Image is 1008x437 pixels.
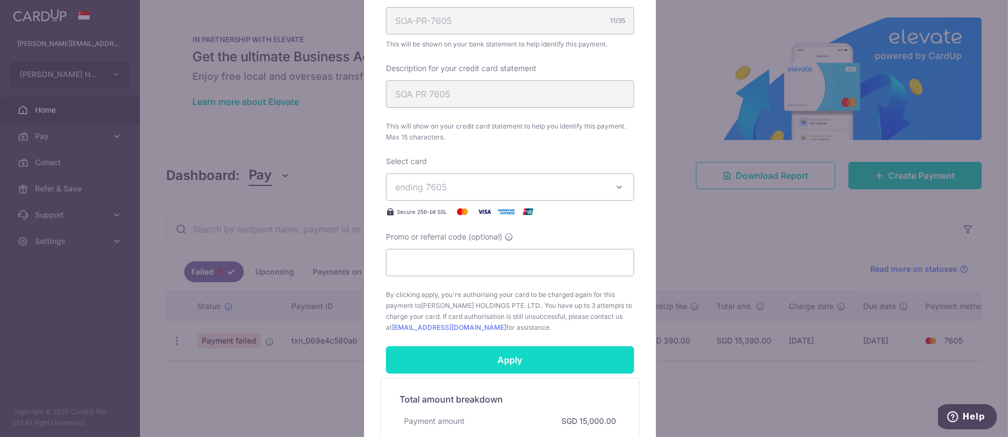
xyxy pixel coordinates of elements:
img: UnionPay [517,205,539,218]
span: ending 7605 [395,182,447,193]
a: [EMAIL_ADDRESS][DOMAIN_NAME] [392,323,506,331]
span: [PERSON_NAME] HOLDINGS PTE. LTD. [421,301,541,310]
img: Visa [473,205,495,218]
div: 11/35 [610,15,625,26]
label: Select card [386,156,427,167]
iframe: Opens a widget where you can find more information [938,404,997,432]
span: This will be shown on your bank statement to help identify this payment. [386,39,634,50]
label: Description for your credit card statement [386,63,536,74]
span: Promo or referral code (optional) [386,231,502,242]
h5: Total amount breakdown [400,393,620,406]
img: Mastercard [452,205,473,218]
span: By clicking apply, you're authorising your card to be charged again for this payment to . You hav... [386,289,634,333]
div: Payment amount [400,411,469,431]
input: Apply [386,346,634,374]
img: American Express [495,205,517,218]
div: SGD 15,000.00 [557,411,620,431]
span: Secure 256-bit SSL [397,207,447,216]
button: ending 7605 [386,173,634,201]
span: This will show on your credit card statement to help you identify this payment. Max 15 characters. [386,121,634,143]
